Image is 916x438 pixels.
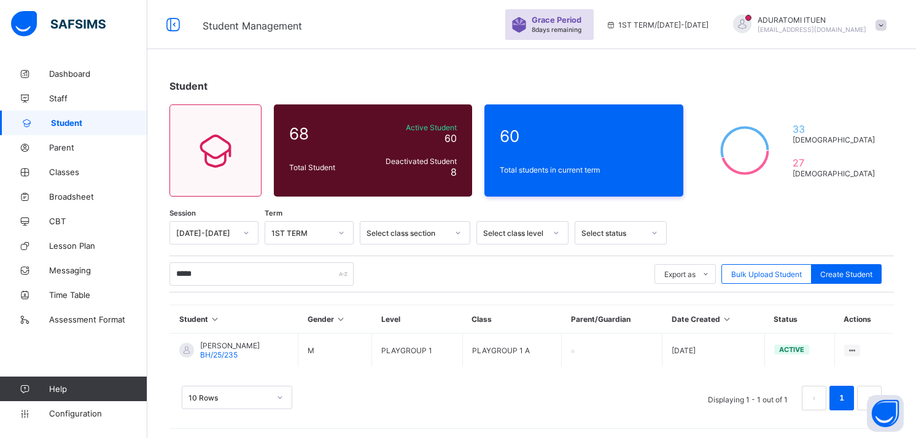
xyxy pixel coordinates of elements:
[286,160,368,175] div: Total Student
[829,386,854,410] li: 1
[49,409,147,418] span: Configuration
[662,334,764,367] td: [DATE]
[793,169,879,178] span: [DEMOGRAPHIC_DATA]
[49,167,147,177] span: Classes
[444,132,457,144] span: 60
[758,26,866,33] span: [EMAIL_ADDRESS][DOMAIN_NAME]
[49,143,147,152] span: Parent
[867,395,904,432] button: Open asap
[462,334,562,367] td: PLAYGROUP 1 A
[49,69,147,79] span: Dashboard
[820,270,872,279] span: Create Student
[836,390,847,406] a: 1
[169,209,196,217] span: Session
[581,229,644,238] div: Select status
[49,241,147,251] span: Lesson Plan
[371,157,457,166] span: Deactivated Student
[532,26,581,33] span: 8 days remaining
[51,118,147,128] span: Student
[699,386,797,410] li: Displaying 1 - 1 out of 1
[857,386,882,410] button: next page
[779,345,804,354] span: active
[802,386,826,410] li: 上一页
[49,265,147,275] span: Messaging
[200,350,238,359] span: BH/25/235
[298,305,372,334] th: Gender
[721,15,893,35] div: ADURATOMIITUEN
[500,127,667,146] span: 60
[336,315,346,324] i: Sort in Ascending Order
[367,229,448,238] div: Select class section
[793,123,879,135] span: 33
[606,20,708,29] span: session/term information
[170,305,298,334] th: Student
[834,305,894,334] th: Actions
[49,192,147,201] span: Broadsheet
[176,229,236,238] div: [DATE]-[DATE]
[857,386,882,410] li: 下一页
[793,157,879,169] span: 27
[49,290,147,300] span: Time Table
[265,209,282,217] span: Term
[371,123,457,132] span: Active Student
[11,11,106,37] img: safsims
[664,270,696,279] span: Export as
[731,270,802,279] span: Bulk Upload Student
[462,305,562,334] th: Class
[562,305,662,334] th: Parent/Guardian
[500,165,667,174] span: Total students in current term
[188,393,270,402] div: 10 Rows
[802,386,826,410] button: prev page
[511,17,527,33] img: sticker-purple.71386a28dfed39d6af7621340158ba97.svg
[451,166,457,178] span: 8
[662,305,764,334] th: Date Created
[289,124,365,143] span: 68
[758,15,866,25] span: ADURATOMI ITUEN
[298,334,372,367] td: M
[793,135,879,144] span: [DEMOGRAPHIC_DATA]
[49,384,147,394] span: Help
[483,229,546,238] div: Select class level
[200,341,260,350] span: [PERSON_NAME]
[372,334,462,367] td: PLAYGROUP 1
[203,20,302,32] span: Student Management
[372,305,462,334] th: Level
[722,315,732,324] i: Sort in Ascending Order
[764,305,834,334] th: Status
[210,315,220,324] i: Sort in Ascending Order
[532,15,581,25] span: Grace Period
[49,216,147,226] span: CBT
[49,93,147,103] span: Staff
[271,229,331,238] div: 1ST TERM
[169,80,208,92] span: Student
[49,315,147,324] span: Assessment Format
